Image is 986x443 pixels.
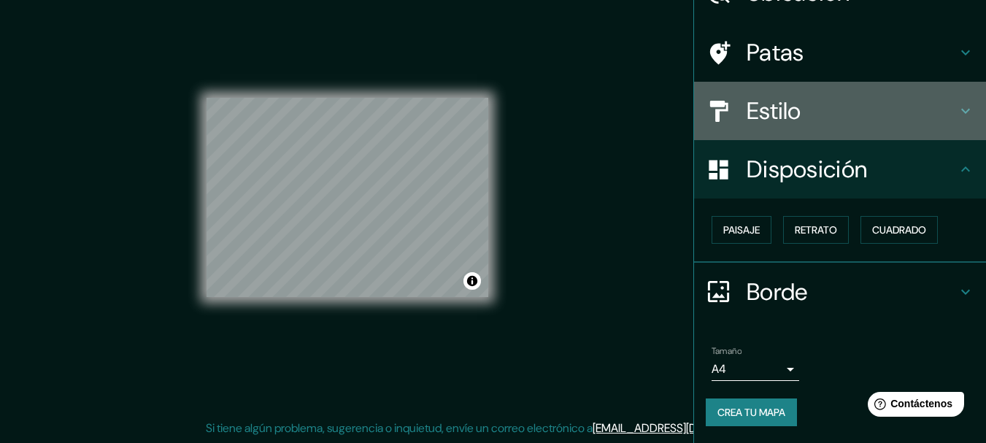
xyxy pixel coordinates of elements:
button: Paisaje [712,216,771,244]
button: Retrato [783,216,849,244]
font: Crea tu mapa [717,406,785,419]
font: A4 [712,361,726,377]
font: Estilo [747,96,801,126]
a: [EMAIL_ADDRESS][DOMAIN_NAME] [593,420,773,436]
font: Disposición [747,154,867,185]
font: Cuadrado [872,223,926,236]
div: Patas [694,23,986,82]
font: Si tiene algún problema, sugerencia o inquietud, envíe un correo electrónico a [206,420,593,436]
div: Estilo [694,82,986,140]
iframe: Lanzador de widgets de ayuda [856,386,970,427]
button: Crea tu mapa [706,398,797,426]
font: Borde [747,277,808,307]
font: Retrato [795,223,837,236]
div: Disposición [694,140,986,199]
div: A4 [712,358,799,381]
font: Tamaño [712,345,742,357]
button: Activar o desactivar atribución [463,272,481,290]
font: Patas [747,37,804,68]
button: Cuadrado [860,216,938,244]
font: Paisaje [723,223,760,236]
div: Borde [694,263,986,321]
canvas: Mapa [207,98,488,297]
